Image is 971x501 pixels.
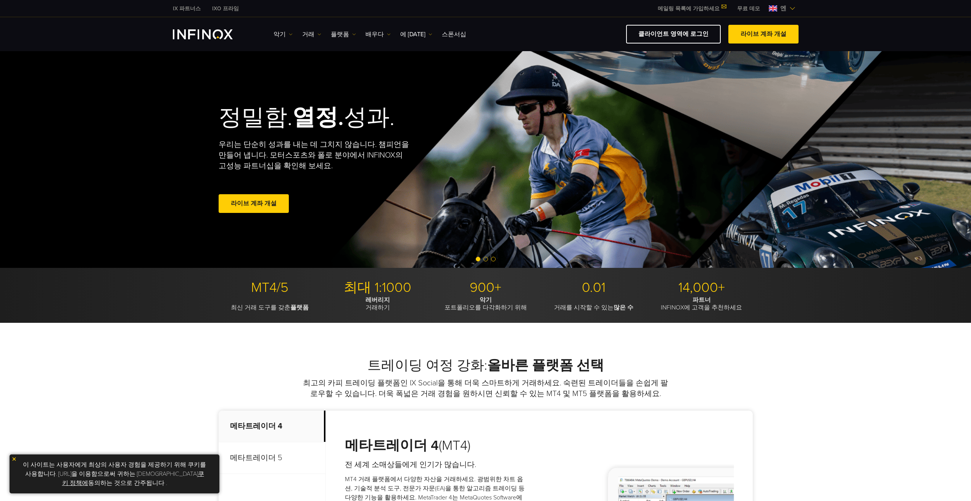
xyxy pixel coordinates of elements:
font: 최신 거래 도구를 갖춘 [231,304,290,311]
font: 최대 1:1000 [344,279,411,296]
a: INFINOX 로고 [173,29,251,39]
font: 900+ [470,279,501,296]
font: 악기 [480,296,492,304]
font: 엔 [780,5,786,12]
a: 거래 [302,30,321,39]
span: 슬라이드 2로 이동 [483,257,488,261]
a: 클라이언트 영역에 로그인 [626,25,721,43]
a: 악기 [274,30,293,39]
a: 에 [DATE] [400,30,432,39]
font: 성과. [344,104,395,131]
font: 라이브 계좌 개설 [231,200,277,207]
a: 라이브 계좌 개설 [219,194,289,213]
font: 클라이언트 영역에 로그인 [638,30,709,38]
a: 플랫폼 [331,30,356,39]
font: 라이브 계좌 개설 [741,30,786,38]
font: 플랫폼 [290,304,309,311]
font: IX 파트너스 [173,5,201,12]
font: (MT4) [439,437,470,454]
font: 악기 [274,31,286,38]
img: 노란색 닫기 아이콘 [11,456,17,462]
a: 배우다 [366,30,391,39]
a: 인피녹스 메뉴 [731,5,766,13]
a: 스폰서십 [442,30,466,39]
font: 정밀함. [219,104,292,131]
font: 무료 데모 [737,5,760,12]
font: 트레이딩 여정 강화: [367,357,487,374]
span: 슬라이드 3으로 이동 [491,257,496,261]
font: 최고의 카피 트레이딩 플랫폼인 IX Social을 통해 더욱 스마트하게 거래하세요. 숙련된 트레이더들을 손쉽게 팔로우할 수 있습니다. 더욱 폭넓은 거래 경험을 원하시면 신뢰할... [303,379,668,398]
a: 인피녹스 [206,5,245,13]
a: 메일링 목록에 가입하세요 [652,5,731,12]
font: 포트폴리오를 다각화하기 위해 [444,304,527,311]
font: 이 사이트는 사용자에게 최상의 사용자 경험을 제공하기 위해 쿠키를 사용합니다. [URL]을 이용함으로써 귀하는 [DEMOGRAPHIC_DATA] [23,461,206,478]
font: INFINOX에 고객을 추천하세요 [661,304,742,311]
font: 파트너 [692,296,711,304]
font: 14,000+ [678,279,725,296]
font: 메일링 목록에 가입하세요 [658,5,720,12]
a: 인피녹스 [167,5,206,13]
font: 배우다 [366,31,384,38]
font: 전 세계 소매상들에게 인기가 많습니다. [345,460,476,469]
font: 에 [DATE] [400,31,425,38]
font: 동의하는 것으로 간주됩니다 . [88,479,167,487]
font: 열정. [292,104,344,131]
font: 메타트레이더 4 [230,422,282,431]
font: 메타트레이더 4 [345,437,439,454]
font: IXO 프라임 [212,5,239,12]
font: 거래하기 [366,304,390,311]
font: 우리는 단순히 성과를 내는 데 그치지 않습니다. 챔피언을 만들어 냅니다. 모터스포츠와 폴로 분야에서 INFINOX의 고성능 파트너십을 확인해 보세요. [219,140,409,171]
font: 거래를 시작할 수 있는 [554,304,614,311]
font: 레버리지 [366,296,390,304]
font: 플랫폼 [331,31,349,38]
font: 많은 수 [614,304,633,311]
span: 슬라이드 1로 이동 [476,257,480,261]
font: 거래 [302,31,314,38]
font: 0.01 [582,279,605,296]
font: 올바른 플랫폼 선택 [487,357,604,374]
font: MT4/5 [251,279,288,296]
font: 메타트레이더 5 [230,453,282,462]
a: 라이브 계좌 개설 [728,25,799,43]
font: 스폰서십 [442,31,466,38]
